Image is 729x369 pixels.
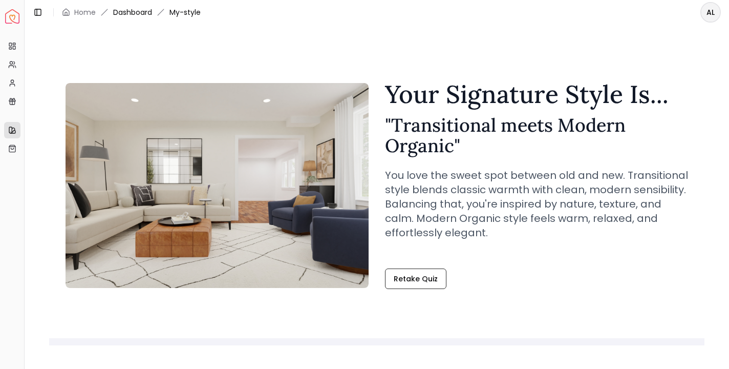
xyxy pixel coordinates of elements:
[385,168,688,240] p: You love the sweet spot between old and new. Transitional style blends classic warmth with clean,...
[113,7,152,17] a: Dashboard
[385,82,688,107] h1: Your Signature Style Is...
[62,7,201,17] nav: breadcrumb
[385,115,688,156] h2: " Transitional meets Modern Organic "
[74,7,96,17] a: Home
[66,83,369,288] img: Transitional meets Modern Organic Style Example
[701,3,720,22] span: AL
[385,269,446,289] a: Retake Quiz
[5,9,19,24] img: Spacejoy Logo
[169,7,201,17] span: My-style
[700,2,721,23] button: AL
[5,9,19,24] a: Spacejoy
